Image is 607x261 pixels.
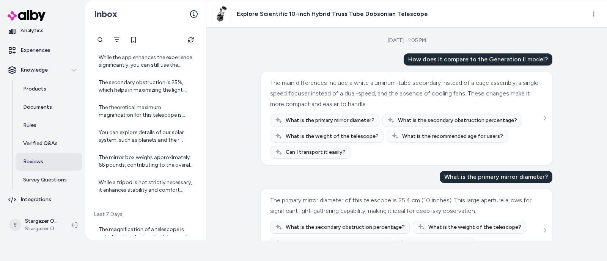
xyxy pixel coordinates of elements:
[93,211,198,218] p: Last 7 Days
[16,80,82,98] a: Products
[23,85,46,93] p: Products
[93,49,198,73] a: While the app enhances the experience significantly, you can still use the telescope manually. Ho...
[402,133,503,140] span: What is the recommended age for users?
[94,8,117,20] h2: Inbox
[99,129,194,144] div: You can explore details of our solar system, such as planets and their moons, as well as deep sky...
[5,213,65,237] button: SStargazer Optics ShopifyStargazer Optics
[20,27,44,34] p: Analytics
[286,239,387,247] span: What is the recommended age for users?
[16,153,82,171] a: Reviews
[23,103,52,111] p: Documents
[16,134,82,153] a: Verified Q&As
[16,171,82,189] a: Survey Questions
[3,61,82,79] button: Knowledge
[540,114,549,123] button: See more
[93,221,198,245] a: The magnification of a telescope is calculated by dividing the telescope's focal length by the ey...
[99,54,194,69] div: While the app enhances the experience significantly, you can still use the telescope manually. Ho...
[93,74,198,98] a: The secondary obstruction is 25%, which helps in maximizing the light-gathering capability of the...
[23,176,67,184] p: Survey Questions
[540,226,549,235] button: See more
[213,5,230,23] img: ES_DOB1045C_1_e06a0dea-0611-4338-b438-42898e25029b.jpg
[286,223,405,231] span: What is the secondary obstruction percentage?
[93,174,198,198] a: While a tripod is not strictly necessary, it enhances stability and comfort during prolonged obse...
[23,122,36,129] p: Rules
[270,195,541,216] div: The primary mirror diameter of this telescope is 25.4 cm (10 inches). This large aperture allows ...
[23,140,58,147] p: Verified Q&As
[398,117,517,124] span: What is the secondary obstruction percentage?
[99,104,194,119] div: The theoretical maximum magnification for this telescope is 800x, providing impressive views of c...
[237,9,428,19] h3: Explore Scientific 10-inch Hybrid Truss Tube Dobsonian Telescope
[3,41,82,59] a: Experiences
[3,22,82,40] a: Analytics
[16,116,82,134] a: Rules
[270,78,541,109] div: The main differences include a white aluminum-tube secondary instead of a cage assembly, a single...
[8,10,46,21] img: alby Logo
[99,179,194,194] div: While a tripod is not strictly necessary, it enhances stability and comfort during prolonged obse...
[20,66,48,74] p: Knowledge
[99,79,194,94] div: The secondary obstruction is 25%, which helps in maximizing the light-gathering capability of the...
[109,32,124,47] button: Filter
[25,225,59,233] span: Stargazer Optics
[93,124,198,148] a: You can explore details of our solar system, such as planets and their moons, as well as deep sky...
[25,217,59,225] p: Stargazer Optics Shopify
[99,154,194,169] div: The mirror box weighs approximately 66 pounds, contributing to the overall stability and performa...
[183,32,198,47] button: Refresh
[23,158,43,166] p: Reviews
[93,99,198,123] a: The theoretical maximum magnification for this telescope is 800x, providing impressive views of c...
[286,148,346,156] span: Can I transport it easily?
[9,219,21,231] span: S
[410,239,470,247] span: Can I transport it easily?
[20,196,51,203] p: Integrations
[440,171,552,183] div: What is the primary mirror diameter?
[428,223,521,231] span: What is the weight of the telescope?
[20,47,50,54] p: Experiences
[286,117,374,124] span: What is the primary mirror diameter?
[16,98,82,116] a: Documents
[93,149,198,173] a: The mirror box weighs approximately 66 pounds, contributing to the overall stability and performa...
[99,226,194,241] div: The magnification of a telescope is calculated by dividing the telescope's focal length by the ey...
[388,37,426,44] div: [DATE] · 1:05 PM
[404,53,552,66] div: How does it compare to the Generation II model?
[286,133,379,140] span: What is the weight of the telescope?
[3,191,82,209] a: Integrations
